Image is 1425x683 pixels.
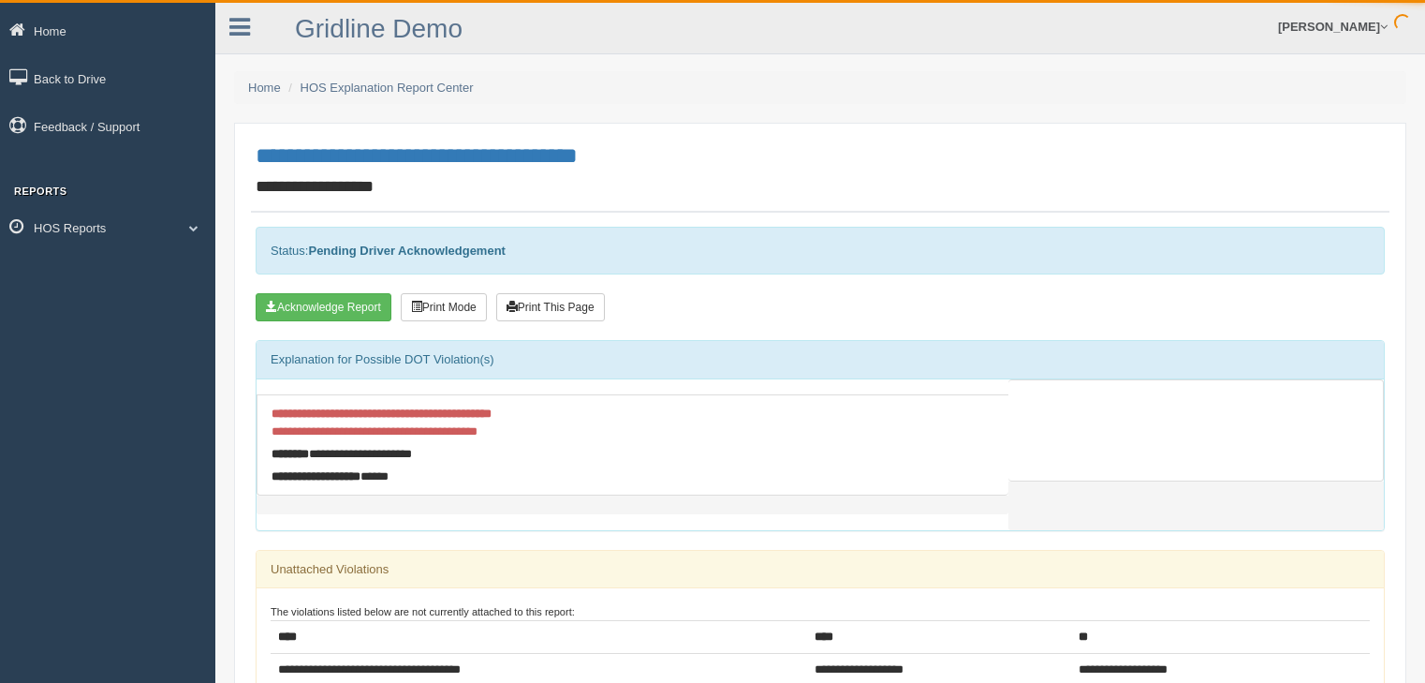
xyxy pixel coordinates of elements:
div: Explanation for Possible DOT Violation(s) [257,341,1384,379]
small: The violations listed below are not currently attached to this report: [271,606,575,617]
div: Unattached Violations [257,551,1384,588]
button: Print Mode [401,293,487,321]
strong: Pending Driver Acknowledgement [308,244,505,258]
a: Gridline Demo [295,14,463,43]
a: HOS Explanation Report Center [301,81,474,95]
button: Print This Page [496,293,605,321]
div: Status: [256,227,1385,275]
button: Acknowledge Receipt [256,293,391,321]
a: Home [248,81,281,95]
